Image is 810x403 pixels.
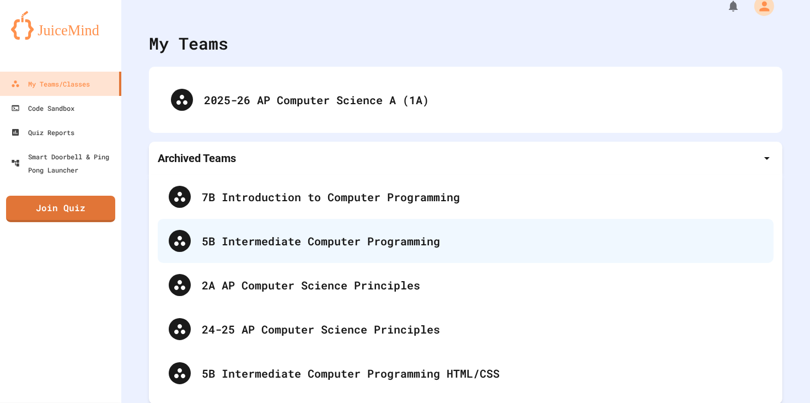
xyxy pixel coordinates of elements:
[202,365,763,381] div: 5B Intermediate Computer Programming HTML/CSS
[202,189,763,205] div: 7B Introduction to Computer Programming
[158,219,774,263] div: 5B Intermediate Computer Programming
[202,233,763,249] div: 5B Intermediate Computer Programming
[204,92,760,108] div: 2025-26 AP Computer Science A (1A)
[11,11,110,40] img: logo-orange.svg
[11,77,90,90] div: My Teams/Classes
[158,151,236,166] p: Archived Teams
[6,196,115,222] a: Join Quiz
[11,150,117,176] div: Smart Doorbell & Ping Pong Launcher
[11,101,74,115] div: Code Sandbox
[158,175,774,219] div: 7B Introduction to Computer Programming
[158,351,774,395] div: 5B Intermediate Computer Programming HTML/CSS
[202,277,763,293] div: 2A AP Computer Science Principles
[160,78,771,122] div: 2025-26 AP Computer Science A (1A)
[202,321,763,337] div: 24-25 AP Computer Science Principles
[149,31,228,56] div: My Teams
[11,126,74,139] div: Quiz Reports
[158,307,774,351] div: 24-25 AP Computer Science Principles
[158,263,774,307] div: 2A AP Computer Science Principles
